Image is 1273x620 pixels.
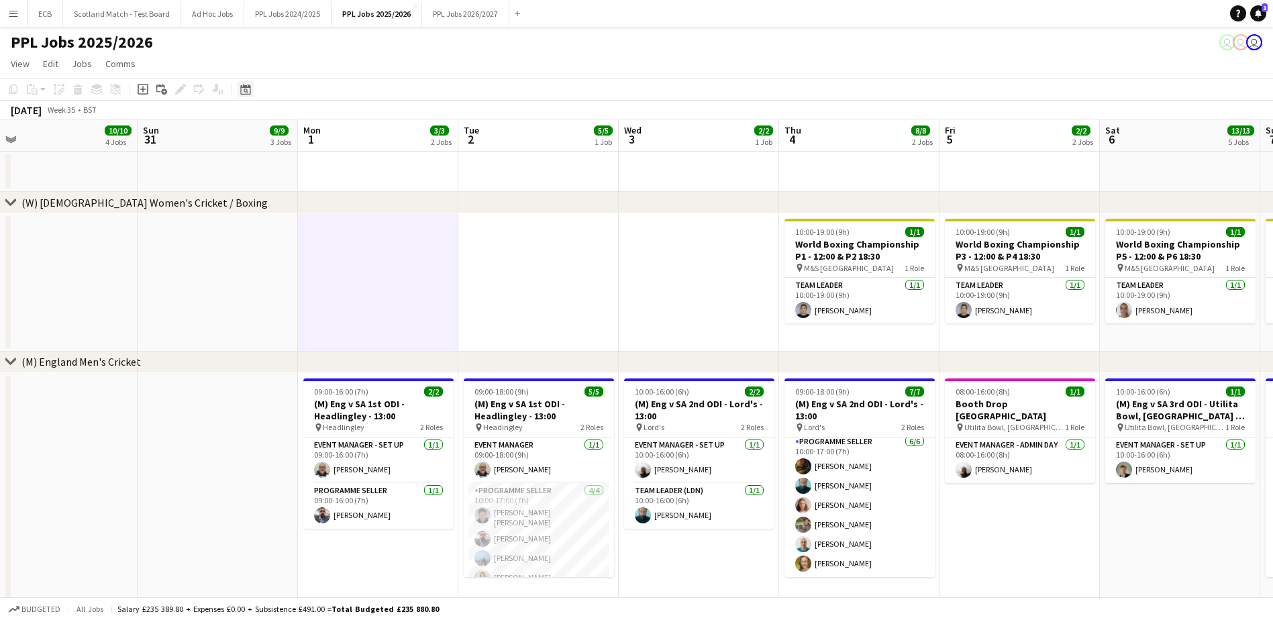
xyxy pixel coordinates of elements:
span: Sat [1105,124,1120,136]
span: 7/7 [905,386,924,397]
app-card-role: Event Manager - Admin Day1/108:00-16:00 (8h)[PERSON_NAME] [945,437,1095,483]
app-card-role: Programme Seller1/109:00-16:00 (7h)[PERSON_NAME] [303,483,454,529]
span: 2/2 [754,125,773,136]
span: 1 [1262,3,1268,12]
div: 10:00-19:00 (9h)1/1World Boxing Championship P1 - 12:00 & P2 18:30 M&S [GEOGRAPHIC_DATA]1 RoleTea... [784,219,935,323]
span: Fri [945,124,956,136]
span: 10:00-19:00 (9h) [956,227,1010,237]
span: Utilita Bowl, [GEOGRAPHIC_DATA] [964,422,1065,432]
span: 10:00-19:00 (9h) [795,227,850,237]
div: (W) [DEMOGRAPHIC_DATA] Women's Cricket / Boxing [21,196,268,209]
span: 2/2 [424,386,443,397]
h3: (M) Eng v SA 2nd ODI - Lord's - 13:00 [624,398,774,422]
span: All jobs [74,604,106,614]
span: M&S [GEOGRAPHIC_DATA] [804,263,894,273]
span: 1 Role [1225,422,1245,432]
app-job-card: 10:00-19:00 (9h)1/1World Boxing Championship P5 - 12:00 & P6 18:30 M&S [GEOGRAPHIC_DATA]1 RoleTea... [1105,219,1256,323]
span: 1/1 [1226,227,1245,237]
span: Jobs [72,58,92,70]
div: 2 Jobs [431,137,452,147]
span: 2 Roles [901,422,924,432]
span: 6 [1103,132,1120,147]
div: 08:00-16:00 (8h)1/1Booth Drop [GEOGRAPHIC_DATA] Utilita Bowl, [GEOGRAPHIC_DATA]1 RoleEvent Manage... [945,378,1095,483]
div: 1 Job [595,137,612,147]
span: 09:00-18:00 (9h) [795,386,850,397]
span: 1/1 [905,227,924,237]
div: Salary £235 389.80 + Expenses £0.00 + Subsistence £491.00 = [117,604,439,614]
div: (M) England Men's Cricket [21,355,141,368]
div: 09:00-16:00 (7h)2/2(M) Eng v SA 1st ODI - Headlingley - 13:00 Headlingley2 RolesEvent Manager - S... [303,378,454,529]
span: 09:00-16:00 (7h) [314,386,368,397]
span: 1/1 [1066,386,1084,397]
div: 1 Job [755,137,772,147]
div: 5 Jobs [1228,137,1254,147]
app-card-role: Team Leader1/110:00-19:00 (9h)[PERSON_NAME] [945,278,1095,323]
span: 1 [301,132,321,147]
app-job-card: 09:00-18:00 (9h)5/5(M) Eng v SA 1st ODI - Headlingley - 13:00 Headingley2 RolesEvent Manager1/109... [464,378,614,577]
app-card-role: Team Leader (LDN)1/110:00-16:00 (6h)[PERSON_NAME] [624,483,774,529]
div: 3 Jobs [270,137,291,147]
span: 2 Roles [580,422,603,432]
app-card-role: Team Leader1/110:00-19:00 (9h)[PERSON_NAME] [784,278,935,323]
div: 09:00-18:00 (9h)7/7(M) Eng v SA 2nd ODI - Lord's - 13:00 Lord's2 RolesEvent Manager1/109:00-18:00... [784,378,935,577]
app-user-avatar: Jane Barron [1246,34,1262,50]
span: Thu [784,124,801,136]
span: Headingley [483,422,523,432]
button: Scotland Match - Test Board [63,1,181,27]
app-card-role: Programme Seller4/410:00-17:00 (7h)[PERSON_NAME] [PERSON_NAME][PERSON_NAME][PERSON_NAME][PERSON_N... [464,483,614,591]
button: Budgeted [7,602,62,617]
button: PPL Jobs 2026/2027 [422,1,509,27]
button: PPL Jobs 2024/2025 [244,1,332,27]
h3: (M) Eng v SA 3rd ODI - Utilita Bowl, [GEOGRAPHIC_DATA] - SETUP [1105,398,1256,422]
app-card-role: Team Leader1/110:00-19:00 (9h)[PERSON_NAME] [1105,278,1256,323]
span: 3/3 [430,125,449,136]
span: 1 Role [1065,263,1084,273]
span: View [11,58,30,70]
span: 5/5 [594,125,613,136]
span: 1 Role [905,263,924,273]
span: 2/2 [745,386,764,397]
app-card-role: Event Manager - Set up1/109:00-16:00 (7h)[PERSON_NAME] [303,437,454,483]
app-card-role: Programme Seller6/610:00-17:00 (7h)[PERSON_NAME][PERSON_NAME][PERSON_NAME][PERSON_NAME][PERSON_NA... [784,434,935,577]
span: Week 35 [44,105,78,115]
span: 10:00-19:00 (9h) [1116,227,1170,237]
span: 31 [141,132,159,147]
h3: (M) Eng v SA 1st ODI - Headlingley - 13:00 [464,398,614,422]
span: 2/2 [1072,125,1090,136]
span: 5/5 [584,386,603,397]
span: Tue [464,124,479,136]
span: 3 [622,132,642,147]
span: M&S [GEOGRAPHIC_DATA] [1125,263,1215,273]
span: Total Budgeted £235 880.80 [332,604,439,614]
app-job-card: 10:00-16:00 (6h)2/2(M) Eng v SA 2nd ODI - Lord's - 13:00 Lord's2 RolesEvent Manager - Set up1/110... [624,378,774,529]
h3: World Boxing Championship P3 - 12:00 & P4 18:30 [945,238,1095,262]
span: 10:00-16:00 (6h) [1116,386,1170,397]
app-user-avatar: Jane Barron [1233,34,1249,50]
a: View [5,55,35,72]
h3: Booth Drop [GEOGRAPHIC_DATA] [945,398,1095,422]
span: 2 [462,132,479,147]
span: 1/1 [1226,386,1245,397]
span: 1/1 [1066,227,1084,237]
h3: World Boxing Championship P1 - 12:00 & P2 18:30 [784,238,935,262]
button: Ad Hoc Jobs [181,1,244,27]
span: Budgeted [21,605,60,614]
a: Jobs [66,55,97,72]
a: Edit [38,55,64,72]
h3: (M) Eng v SA 1st ODI - Headlingley - 13:00 [303,398,454,422]
app-job-card: 10:00-16:00 (6h)1/1(M) Eng v SA 3rd ODI - Utilita Bowl, [GEOGRAPHIC_DATA] - SETUP Utilita Bowl, [... [1105,378,1256,483]
button: ECB [28,1,63,27]
span: Lord's [644,422,664,432]
span: 5 [943,132,956,147]
span: Comms [105,58,136,70]
app-card-role: Event Manager1/109:00-18:00 (9h)[PERSON_NAME] [464,437,614,483]
span: 1 Role [1225,263,1245,273]
span: 4 [782,132,801,147]
span: 8/8 [911,125,930,136]
app-card-role: Event Manager - Set up1/110:00-16:00 (6h)[PERSON_NAME] [1105,437,1256,483]
span: 2 Roles [420,422,443,432]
